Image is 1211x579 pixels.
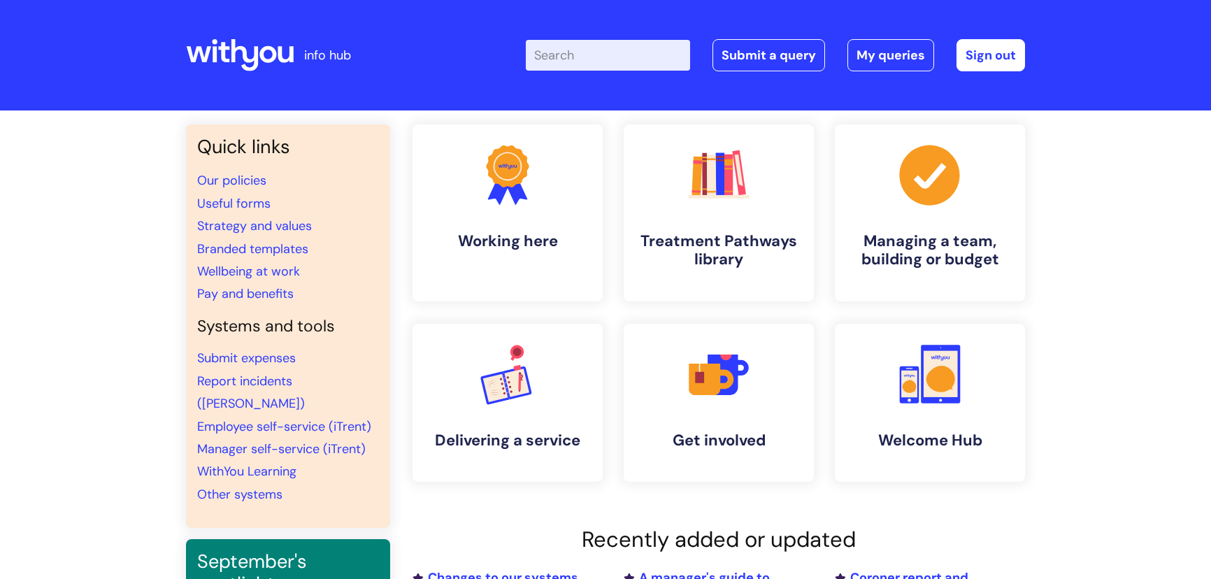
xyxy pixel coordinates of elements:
a: Employee self-service (iTrent) [197,418,371,435]
a: Sign out [956,39,1025,71]
a: Useful forms [197,195,271,212]
a: Welcome Hub [835,324,1025,482]
a: Delivering a service [413,324,603,482]
a: Get involved [624,324,814,482]
div: | - [526,39,1025,71]
h4: Systems and tools [197,317,379,336]
h4: Delivering a service [424,431,592,450]
a: Submit a query [712,39,825,71]
a: WithYou Learning [197,463,296,480]
a: Submit expenses [197,350,296,366]
a: Managing a team, building or budget [835,124,1025,301]
h2: Recently added or updated [413,527,1025,552]
a: Treatment Pathways library [624,124,814,301]
h4: Working here [424,232,592,250]
a: Our policies [197,172,266,189]
a: Working here [413,124,603,301]
input: Search [526,40,690,71]
a: My queries [847,39,934,71]
a: Other systems [197,486,282,503]
a: Pay and benefits [197,285,294,302]
a: Branded templates [197,241,308,257]
h4: Get involved [635,431,803,450]
a: Wellbeing at work [197,263,300,280]
h4: Managing a team, building or budget [846,232,1014,269]
a: Report incidents ([PERSON_NAME]) [197,373,305,412]
h3: Quick links [197,136,379,158]
a: Manager self-service (iTrent) [197,441,366,457]
h4: Welcome Hub [846,431,1014,450]
p: info hub [304,44,351,66]
h4: Treatment Pathways library [635,232,803,269]
a: Strategy and values [197,217,312,234]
